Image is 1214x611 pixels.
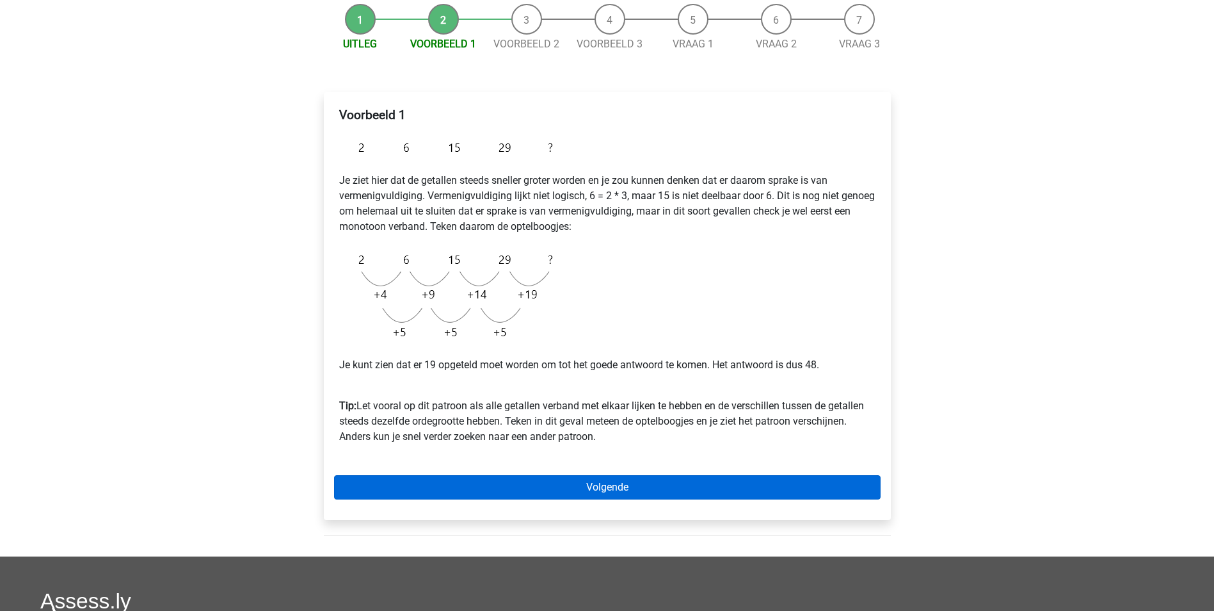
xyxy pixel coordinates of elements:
b: Tip: [339,400,356,412]
a: Voorbeeld 3 [577,38,643,50]
a: Uitleg [343,38,377,50]
a: Volgende [334,475,881,500]
a: Vraag 1 [673,38,714,50]
p: Let vooral op dit patroon als alle getallen verband met elkaar lijken te hebben en de verschillen... [339,383,875,444]
img: Figure sequences Example 3.png [339,133,559,163]
a: Voorbeeld 2 [493,38,559,50]
a: Vraag 2 [756,38,797,50]
p: Je ziet hier dat de getallen steeds sneller groter worden en je zou kunnen denken dat er daarom s... [339,173,875,234]
a: Vraag 3 [839,38,880,50]
a: Voorbeeld 1 [410,38,476,50]
p: Je kunt zien dat er 19 opgeteld moet worden om tot het goede antwoord te komen. Het antwoord is d... [339,357,875,373]
b: Voorbeeld 1 [339,108,406,122]
img: Figure sequences Example 3 explanation.png [339,245,559,347]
